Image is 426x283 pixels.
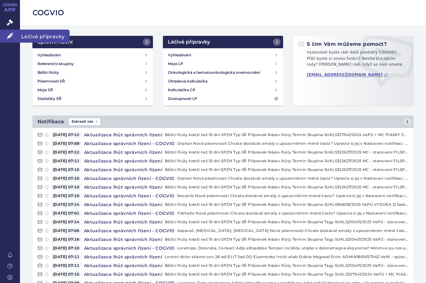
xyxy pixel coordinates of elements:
a: [EMAIL_ADDRESS][DOMAIN_NAME] [307,73,388,77]
a: Kalkulačka CP [165,86,281,94]
h4: Moje SŘ [37,87,53,93]
a: Běžící lhůty [35,68,150,77]
span: [DATE] 07:14 [51,219,81,225]
p: Aspaveli, [MEDICAL_DATA], [MEDICAL_DATA] Nové písemnosti Chcete dostávat emaily s upozorněním mén... [177,228,409,234]
h4: Aktualizace správních řízení - COGVIO [81,140,177,147]
h4: Referenční skupiny [37,61,74,67]
h4: Aktualizace lhůt správních řízení [81,254,165,260]
p: Běžící lhůty kratší než 10 dní SPZN Typ SŘ Přípravek Název lhůty Termín Skupina Tagy SUKLS210401/... [165,236,409,243]
h2: Léčivé přípravky [168,38,210,46]
span: [DATE] 07:16 [51,236,81,243]
h4: Písemnosti SŘ [37,78,65,84]
h4: Aktualizace lhůt správních řízení [81,184,165,190]
span: [DATE] 07:11 [51,262,81,269]
h4: Aktualizace lhůt správních řízení [81,149,165,155]
span: [DATE] 07:12 [51,149,81,155]
h4: Aktualizace lhůt správních řízení [81,271,165,277]
h4: Úhradová kalkulačka [168,78,208,84]
h4: Aktualizace správních řízení - COGVIO [81,228,177,234]
a: Správní řízení [32,36,153,48]
span: [DATE] 07:05 [51,228,81,234]
h4: Aktualizace lhůt správních řízení [81,167,165,173]
a: NotifikaceZobrazit vše [32,116,414,128]
h4: Dostupnosti LP [168,96,197,102]
span: [DATE] 07:11 [51,158,81,164]
h2: Notifikace [37,118,64,125]
h4: Vyhledávání [168,52,191,58]
span: [DATE] 07:11 [51,254,81,260]
h4: Běžící lhůty [37,69,59,76]
h4: Aktualizace správních řízení - COGVIO [81,193,177,199]
span: Zobrazit vše [69,118,100,125]
h4: Vyhledávání [37,52,61,58]
p: Loremi dolor sitame con 28 adi ELIT Sed DO Eiusmodte Incid utlab Etdolo Magnaal Enim ADMIN186163/... [165,254,409,260]
span: [DATE] 07:15 [51,167,81,173]
span: [DATE] 07:15 [51,271,81,277]
p: Loremips, Dolorsita, Consect Adip elitseddoe Tempor incididu utlabo e doloremagna aliq enima? Min... [177,245,409,251]
a: Onkologická a hematoonkologická onemocnění [165,68,281,77]
h4: Moje LP [168,61,183,67]
span: [DATE] 07:10 [51,175,81,182]
h4: Aktualizace lhůt správních řízení [81,219,165,225]
span: [DATE] 07:01 [51,210,81,216]
p: Běžící lhůty kratší než 10 dní SPZN Typ SŘ Přípravek Název lhůty Termín Skupina SUKLS322627/2025 ... [165,149,409,155]
h4: Aktualizace správních řízení - COGVIO [81,175,177,182]
h4: Aktualizace lhůt správních řízení [81,132,165,138]
p: Běžící lhůty kratší než 10 dní SPZN Typ SŘ Přípravek Název lhůty Termín Skupina SUKLS322627/2025 ... [165,184,409,190]
span: [DATE] 07:10 [51,245,81,251]
span: [DATE] 07:10 [51,193,81,199]
p: Vyzkoušeli byste rádi další produkty COGVIO? Přáli byste si novou funkci? Nevíte si s něčím rady?... [298,50,409,70]
a: Dostupnosti LP [165,94,281,103]
h4: Aktualizace lhůt správních řízení [81,262,165,269]
h4: Statistiky SŘ [37,96,61,102]
h4: Kalkulačka CP [168,87,195,93]
p: Běžící lhůty kratší než 10 dní SPZN Typ SŘ Přípravek Název lhůty Termín Skupina SUKLS322627/2025 ... [165,167,409,173]
a: Úhradová kalkulačka [165,77,281,86]
p: Běžící lhůty kratší než 10 dní SPZN Typ SŘ Přípravek Název lhůty Termín Skupina Tagy SUKLS210401/... [165,262,409,269]
p: Orphan Nové písemnosti Chcete dostávat emaily s upozorněním méně často? Upravte si jej v Nastaven... [177,175,409,182]
span: [DATE] 07:14 [51,201,81,208]
span: Léčivé přípravky [20,30,70,43]
p: Běžící lhůty kratší než 10 dní SPZN Typ SŘ Přípravek Název lhůty Termín Skupina SUKLS322627/2025 ... [165,158,409,164]
p: Fabhalta Nové písemnosti Chcete dostávat emaily s upozorněním méně často? Upravte si jej v Nastav... [177,210,409,216]
h4: Aktualizace správních řízení - COGVIO [81,210,177,216]
h2: S čím Vám můžeme pomoct? [298,41,387,48]
span: [DATE] 07:12 [51,132,81,138]
h4: Aktualizace lhůt správních řízení [81,201,165,208]
a: Vyhledávání [35,51,150,59]
a: Referenční skupiny [35,59,150,68]
h2: COGVIO [32,7,414,18]
a: Vyhledávání [165,51,281,59]
a: Statistiky SŘ [35,94,150,103]
p: Novartis Nové písemnosti Chcete dostávat emaily s upozorněním méně často? Upravte si jej v Nastav... [177,193,409,199]
a: Moje LP [165,59,281,68]
a: Písemnosti SŘ [35,77,150,86]
a: Moje SŘ [35,86,150,94]
h4: Aktualizace lhůt správních řízení [81,158,165,164]
h4: Aktualizace lhůt správních řízení [81,236,165,243]
a: Léčivé přípravky [163,36,283,48]
h4: Onkologická a hematoonkologická onemocnění [168,69,260,76]
span: [DATE] 07:08 [51,140,81,147]
p: Orphan Nové písemnosti Chcete dostávat emaily s upozorněním méně často? Upravte si jej v Nastaven... [177,140,409,147]
p: Běžící lhůty kratší než 10 dní SPZN Typ SŘ Přípravek Název lhůty Termín Skupina Tagy SUKLS327541/... [165,271,409,277]
h4: Aktualizace správních řízení - COGVIO [81,245,177,251]
p: Běžící lhůty kratší než 10 dní SPZN Typ SŘ Přípravek Název lhůty Termín Skupina SUKLS327541/2024 ... [165,132,409,138]
span: [DATE] 07:10 [51,184,81,190]
p: Běžící lhůty kratší než 10 dní SPZN Typ SŘ Přípravek Název lhůty Termín Skupina SUKLS166659/2025 ... [165,201,409,208]
p: Běžící lhůty kratší než 10 dní SPZN Typ SŘ Přípravek Název lhůty Termín Skupina Tagy SUKLS210401/... [165,219,409,225]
